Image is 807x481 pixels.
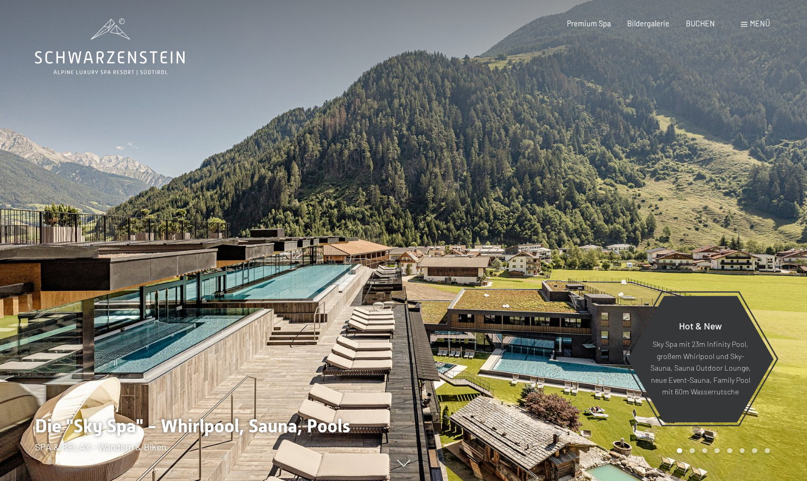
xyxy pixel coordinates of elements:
[679,320,722,332] span: Hot & New
[690,448,695,454] div: Carousel Page 2
[677,448,682,454] div: Carousel Page 1 (Current Slide)
[727,448,732,454] div: Carousel Page 5
[673,448,769,454] div: Carousel Pagination
[750,19,770,28] span: Menü
[702,448,708,454] div: Carousel Page 3
[765,448,770,454] div: Carousel Page 8
[686,19,715,28] a: BUCHEN
[627,295,774,423] a: Hot & New Sky Spa mit 23m Infinity Pool, großem Whirlpool und Sky-Sauna, Sauna Outdoor Lounge, ne...
[714,448,720,454] div: Carousel Page 4
[740,448,745,454] div: Carousel Page 6
[752,448,757,454] div: Carousel Page 7
[627,19,670,28] a: Bildergalerie
[567,19,611,28] a: Premium Spa
[650,338,751,398] p: Sky Spa mit 23m Infinity Pool, großem Whirlpool und Sky-Sauna, Sauna Outdoor Lounge, neue Event-S...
